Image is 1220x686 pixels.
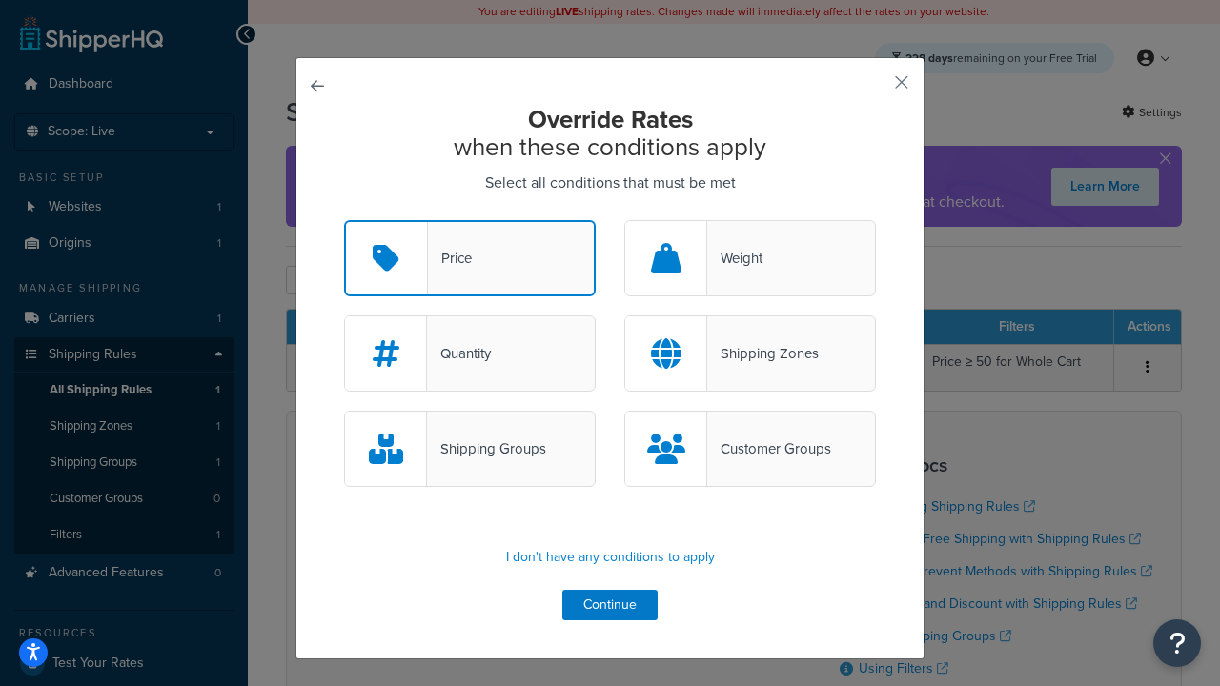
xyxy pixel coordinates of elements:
[344,106,876,160] h2: when these conditions apply
[1153,619,1201,667] button: Open Resource Center
[427,435,546,462] div: Shipping Groups
[528,101,693,137] strong: Override Rates
[707,435,831,462] div: Customer Groups
[562,590,658,620] button: Continue
[428,245,472,272] div: Price
[344,170,876,196] p: Select all conditions that must be met
[707,340,819,367] div: Shipping Zones
[707,245,762,272] div: Weight
[427,340,491,367] div: Quantity
[344,544,876,571] p: I don't have any conditions to apply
